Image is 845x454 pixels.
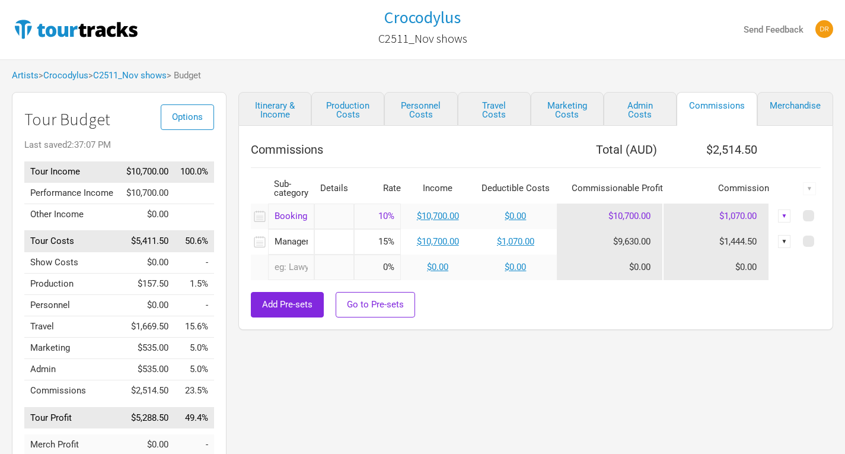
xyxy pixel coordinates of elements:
[174,338,214,359] td: Marketing as % of Tour Income
[120,252,174,274] td: $0.00
[24,380,120,402] td: Commissions
[174,274,214,295] td: Production as % of Tour Income
[354,174,401,204] th: Rate
[174,252,214,274] td: Show Costs as % of Tour Income
[24,231,120,252] td: Tour Costs
[12,70,39,81] a: Artists
[663,255,769,280] td: $0.00
[268,174,314,204] th: Sub-category
[174,295,214,316] td: Personnel as % of Tour Income
[174,231,214,252] td: Tour Costs as % of Tour Income
[557,255,663,280] td: $0.00
[778,209,791,223] div: ▼
[378,32,467,45] h2: C2511_Nov shows
[24,110,214,129] h1: Tour Budget
[24,204,120,225] td: Other Income
[497,236,534,247] a: $1,070.00
[238,92,311,126] a: Itinerary & Income
[174,204,214,225] td: Other Income as % of Tour Income
[174,316,214,338] td: Travel as % of Tour Income
[505,262,526,272] a: $0.00
[120,161,174,183] td: $10,700.00
[24,359,120,380] td: Admin
[557,229,663,255] td: $9,630.00
[262,299,313,310] span: Add Pre-sets
[336,292,415,318] button: Go to Pre-sets
[757,92,833,126] a: Merchandise
[663,138,769,161] th: $2,514.50
[12,17,140,41] img: TourTracks
[268,255,314,280] input: eg: Lawyer
[378,26,467,51] a: C2511_Nov shows
[24,141,214,150] div: Last saved 2:37:07 PM
[24,295,120,316] td: Personnel
[24,338,120,359] td: Marketing
[120,204,174,225] td: $0.00
[458,92,531,126] a: Travel Costs
[311,92,384,126] a: Production Costs
[120,316,174,338] td: $1,669.50
[39,71,88,80] span: >
[677,92,757,126] a: Commissions
[24,274,120,295] td: Production
[120,231,174,252] td: $5,411.50
[268,204,314,229] div: Booking Agent
[384,92,457,126] a: Personnel Costs
[663,204,769,229] td: $1,070.00
[815,20,833,38] img: dradburn1
[401,174,474,204] th: Income
[120,407,174,428] td: $5,288.50
[803,182,816,195] div: ▼
[557,204,663,229] td: $10,700.00
[120,274,174,295] td: $157.50
[778,235,791,248] div: ▼
[120,359,174,380] td: $535.00
[161,104,214,130] button: Options
[120,338,174,359] td: $535.00
[120,295,174,316] td: $0.00
[663,229,769,255] td: $1,444.50
[120,380,174,402] td: $2,514.50
[347,299,404,310] span: Go to Pre-sets
[251,138,557,161] th: Commissions
[557,138,663,161] th: Total ( AUD )
[174,407,214,428] td: Tour Profit as % of Tour Income
[384,7,461,28] h1: Crocodylus
[531,92,604,126] a: Marketing Costs
[24,182,120,204] td: Performance Income
[314,174,354,204] th: Details
[174,359,214,380] td: Admin as % of Tour Income
[557,174,663,204] th: Commissionable Profit
[174,161,214,183] td: Tour Income as % of Tour Income
[24,316,120,338] td: Travel
[505,211,526,221] a: $0.00
[384,8,461,27] a: Crocodylus
[474,174,557,204] th: Deductible Costs
[167,71,201,80] span: > Budget
[174,380,214,402] td: Commissions as % of Tour Income
[43,70,88,81] a: Crocodylus
[24,252,120,274] td: Show Costs
[604,92,677,126] a: Admin Costs
[120,182,174,204] td: $10,700.00
[417,211,459,221] a: $10,700.00
[172,112,203,122] span: Options
[24,407,120,428] td: Tour Profit
[744,24,803,35] strong: Send Feedback
[663,174,769,204] th: Commission
[417,236,459,247] a: $10,700.00
[427,262,448,272] a: $0.00
[93,70,167,81] a: C2511_Nov shows
[174,182,214,204] td: Performance Income as % of Tour Income
[24,161,120,183] td: Tour Income
[268,229,314,255] div: Management
[251,292,324,318] button: Add Pre-sets
[88,71,167,80] span: >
